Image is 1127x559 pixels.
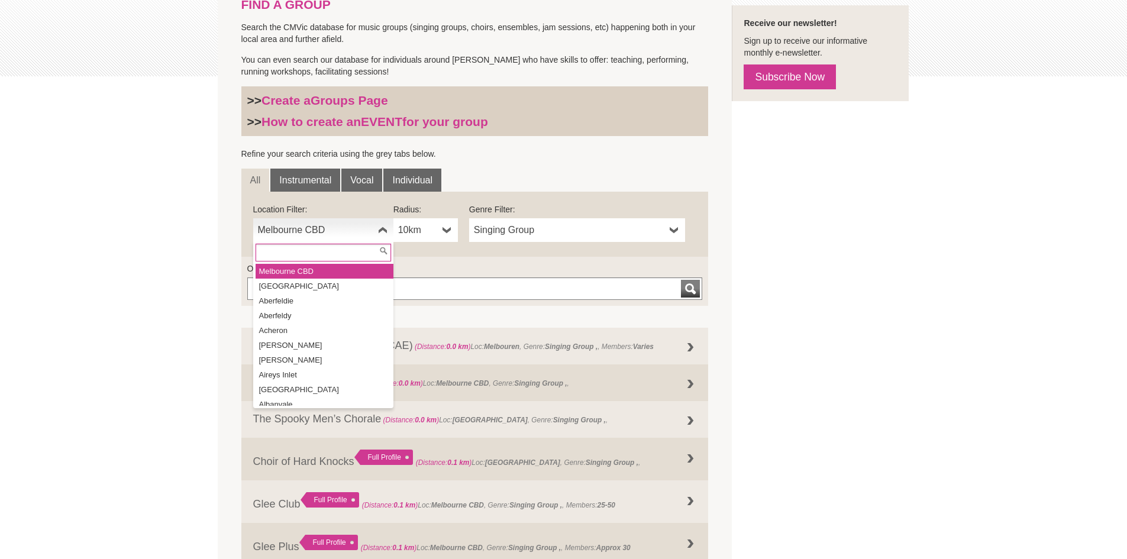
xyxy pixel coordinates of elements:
strong: Approx 30 [596,544,631,552]
span: (Distance: ) [361,544,417,552]
strong: Singing Group , [514,379,567,387]
a: Singing Group [469,218,685,242]
a: Glee Club Full Profile (Distance:0.1 km)Loc:Melbourne CBD, Genre:Singing Group ,, Members:25-50 [241,480,709,523]
strong: 25-50 [598,501,615,509]
strong: EVENT [361,115,402,128]
li: [GEOGRAPHIC_DATA] [256,382,393,397]
span: Loc: , Genre: , [416,458,641,467]
a: Create aGroups Page [261,93,388,107]
h3: >> [247,114,703,130]
li: Melbourne CBD [256,264,393,279]
p: Refine your search criteria using the grey tabs below. [241,148,709,160]
h3: >> [247,93,703,108]
span: Loc: , Genre: , [365,379,569,387]
span: Loc: , Genre: , Members: [413,342,654,351]
a: Instrumental [270,169,340,192]
a: ONLY WOMEN ALOUD (Distance:0.0 km)Loc:Melbourne CBD, Genre:Singing Group ,, [241,364,709,401]
li: [PERSON_NAME] [256,338,393,353]
span: Singing Group [474,223,665,237]
strong: Singing Group , [553,416,606,424]
a: Vocal [341,169,382,192]
label: Radius: [393,203,458,215]
strong: [GEOGRAPHIC_DATA] [453,416,528,424]
label: Genre Filter: [469,203,685,215]
a: Individual [383,169,441,192]
label: Location Filter: [253,203,393,215]
li: Acheron [256,323,393,338]
a: All [241,169,270,192]
strong: 0.0 km [446,342,468,351]
span: Melbourne CBD [258,223,373,237]
div: Full Profile [354,450,413,465]
a: The Spooky Men’s Chorale (Distance:0.0 km)Loc:[GEOGRAPHIC_DATA], Genre:Singing Group ,, [241,401,709,438]
a: Subscribe Now [744,64,836,89]
span: Loc: , Genre: , [381,416,608,424]
strong: 0.1 km [392,544,414,552]
strong: Singing Group , [545,342,598,351]
span: Loc: , Genre: , Members: [361,544,631,552]
span: (Distance: ) [416,458,472,467]
strong: 0.0 km [399,379,421,387]
li: Aireys Inlet [256,367,393,382]
strong: Singing Group , [508,544,561,552]
span: (Distance: ) [367,379,423,387]
li: Aberfeldie [256,293,393,308]
strong: Melbourne CBD [430,544,483,552]
strong: 0.1 km [447,458,469,467]
li: Aberfeldy [256,308,393,323]
strong: Varies [633,342,654,351]
p: Sign up to receive our informative monthly e-newsletter. [744,35,897,59]
a: Melbourne CBD [253,218,393,242]
strong: Groups Page [311,93,388,107]
strong: Singing Group , [509,501,562,509]
strong: Melbouren [484,342,519,351]
a: Centre For Adult Education (CAE) (Distance:0.0 km)Loc:Melbouren, Genre:Singing Group ,, Members:V... [241,328,709,364]
a: 10km [393,218,458,242]
li: [PERSON_NAME] [256,353,393,367]
strong: [GEOGRAPHIC_DATA] [485,458,560,467]
strong: Melbourne CBD [431,501,484,509]
span: (Distance: ) [362,501,418,509]
p: Search the CMVic database for music groups (singing groups, choirs, ensembles, jam sessions, etc)... [241,21,709,45]
a: Choir of Hard Knocks Full Profile (Distance:0.1 km)Loc:[GEOGRAPHIC_DATA], Genre:Singing Group ,, [241,438,709,480]
strong: 0.1 km [393,501,415,509]
li: Albanvale [256,397,393,412]
p: You can even search our database for individuals around [PERSON_NAME] who have skills to offer: t... [241,54,709,77]
div: Full Profile [299,535,358,550]
strong: 0.0 km [415,416,437,424]
div: Full Profile [301,492,359,508]
span: (Distance: ) [383,416,440,424]
li: [GEOGRAPHIC_DATA] [256,279,393,293]
label: Or find a Group by Keywords [247,263,703,274]
span: (Distance: ) [415,342,471,351]
strong: Singing Group , [586,458,638,467]
span: 10km [398,223,438,237]
span: Loc: , Genre: , Members: [362,501,615,509]
strong: Receive our newsletter! [744,18,837,28]
a: How to create anEVENTfor your group [261,115,488,128]
strong: Melbourne CBD [436,379,489,387]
